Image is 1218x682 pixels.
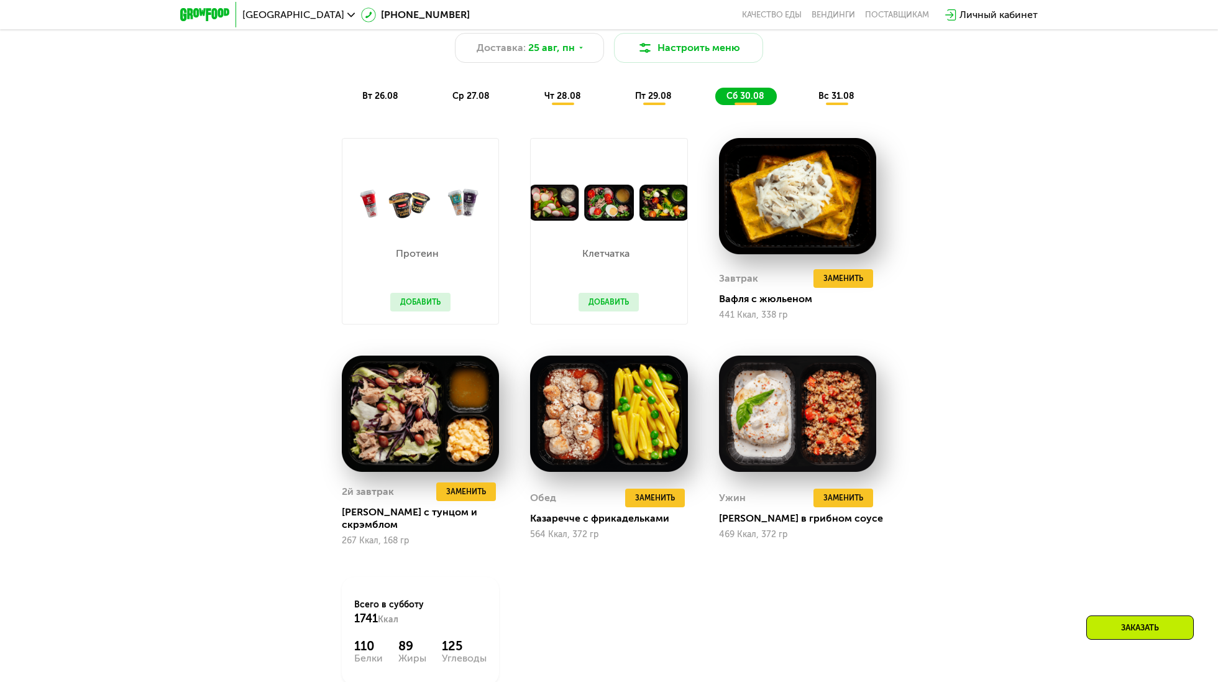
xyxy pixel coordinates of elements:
[579,293,639,311] button: Добавить
[959,7,1038,22] div: Личный кабинет
[579,249,633,259] p: Клетчатка
[823,272,863,285] span: Заменить
[354,653,383,663] div: Белки
[446,486,486,498] span: Заменить
[544,91,581,101] span: чт 28.08
[530,530,687,540] div: 564 Ккал, 372 гр
[719,310,876,320] div: 441 Ккал, 338 гр
[742,10,802,20] a: Качество еды
[362,91,398,101] span: вт 26.08
[390,249,444,259] p: Протеин
[477,40,526,55] span: Доставка:
[1086,615,1194,640] div: Заказать
[398,638,426,653] div: 89
[242,10,344,20] span: [GEOGRAPHIC_DATA]
[719,530,876,540] div: 469 Ккал, 372 гр
[390,293,451,311] button: Добавить
[342,536,499,546] div: 267 Ккал, 168 гр
[719,269,758,288] div: Завтрак
[354,638,383,653] div: 110
[818,91,854,101] span: вс 31.08
[719,293,886,305] div: Вафля с жюльеном
[719,512,886,525] div: [PERSON_NAME] в грибном соусе
[812,10,855,20] a: Вендинги
[625,489,685,507] button: Заменить
[452,91,490,101] span: ср 27.08
[813,269,873,288] button: Заменить
[342,482,394,501] div: 2й завтрак
[726,91,764,101] span: сб 30.08
[354,599,487,626] div: Всего в субботу
[635,492,675,504] span: Заменить
[354,612,378,625] span: 1741
[614,33,763,63] button: Настроить меню
[361,7,470,22] a: [PHONE_NUMBER]
[813,489,873,507] button: Заменить
[442,638,487,653] div: 125
[528,40,575,55] span: 25 авг, пн
[635,91,672,101] span: пт 29.08
[530,489,556,507] div: Обед
[823,492,863,504] span: Заменить
[436,482,496,501] button: Заменить
[378,614,398,625] span: Ккал
[342,506,509,531] div: [PERSON_NAME] с тунцом и скрэмблом
[719,489,746,507] div: Ужин
[442,653,487,663] div: Углеводы
[530,512,697,525] div: Казаречче с фрикадельками
[398,653,426,663] div: Жиры
[865,10,929,20] div: поставщикам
